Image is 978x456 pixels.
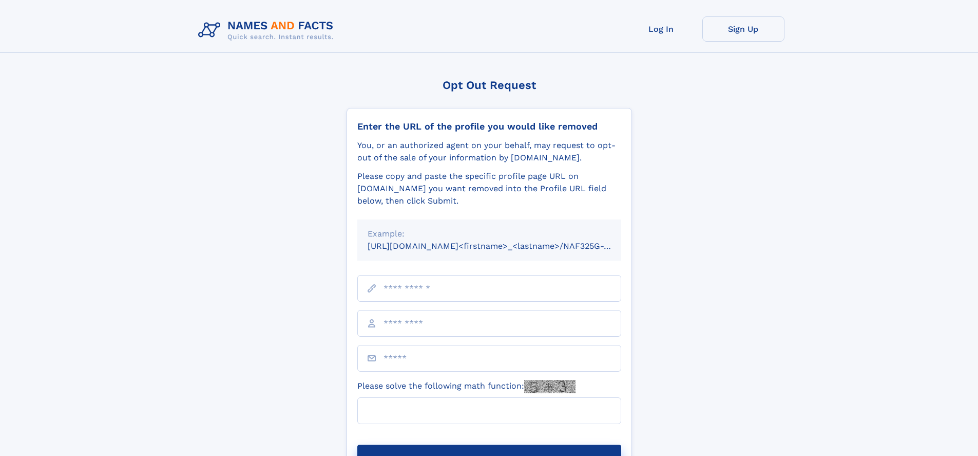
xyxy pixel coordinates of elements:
[368,241,641,251] small: [URL][DOMAIN_NAME]<firstname>_<lastname>/NAF325G-xxxxxxxx
[194,16,342,44] img: Logo Names and Facts
[347,79,632,92] div: Opt Out Request
[357,121,621,132] div: Enter the URL of the profile you would like removed
[357,170,621,207] div: Please copy and paste the specific profile page URL on [DOMAIN_NAME] you want removed into the Pr...
[702,16,784,42] a: Sign Up
[357,380,576,393] label: Please solve the following math function:
[368,228,611,240] div: Example:
[620,16,702,42] a: Log In
[357,139,621,164] div: You, or an authorized agent on your behalf, may request to opt-out of the sale of your informatio...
